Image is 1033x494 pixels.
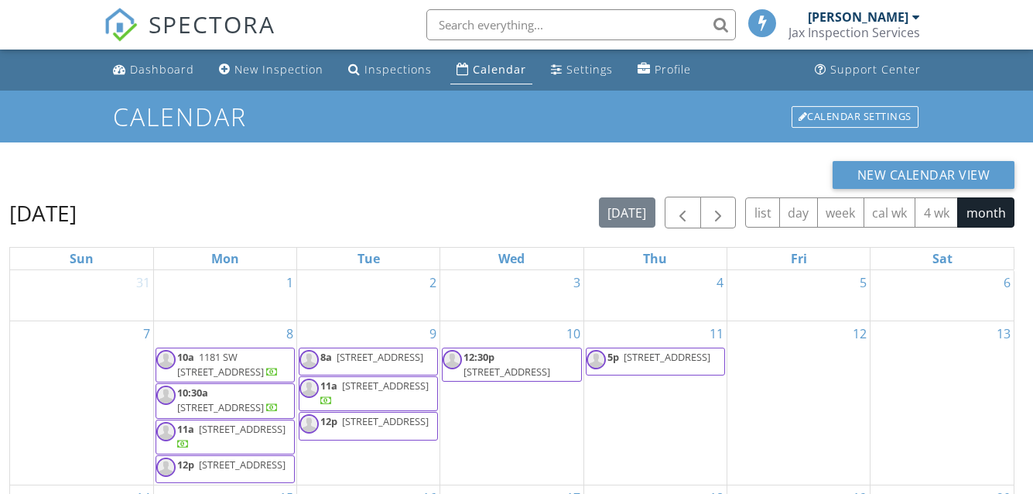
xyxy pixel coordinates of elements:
[583,321,727,485] td: Go to September 11, 2025
[808,9,908,25] div: [PERSON_NAME]
[779,197,818,228] button: day
[586,348,725,376] a: 5p [STREET_ADDRESS]
[177,386,208,400] span: 10:30a
[156,420,295,455] a: 11a [STREET_ADDRESS]
[607,350,713,364] a: 5p [STREET_ADDRESS]
[156,422,176,441] img: default-user-f0147aede5fd5fa78ca7ade42f37bd4542148d508eef1c3d3ea960f66861d68b.jpg
[957,197,1014,228] button: month
[299,379,319,398] img: default-user-f0147aede5fd5fa78ca7ade42f37bd4542148d508eef1c3d3ea960f66861d68b.jpg
[788,25,920,40] div: Jax Inspection Services
[177,458,194,472] span: 12p
[297,321,440,485] td: Go to September 9, 2025
[177,458,288,472] a: 12p [STREET_ADDRESS]
[342,379,429,393] span: [STREET_ADDRESS]
[426,9,736,40] input: Search everything...
[871,321,1014,485] td: Go to September 13, 2025
[299,412,438,440] a: 12p [STREET_ADDRESS]
[149,8,275,40] span: SPECTORA
[631,56,697,84] a: Profile
[10,270,153,321] td: Go to August 31, 2025
[545,56,619,84] a: Settings
[809,56,927,84] a: Support Center
[655,62,691,77] div: Profile
[495,248,528,269] a: Wednesday
[443,350,462,369] img: default-user-f0147aede5fd5fa78ca7ade42f37bd4542148d508eef1c3d3ea960f66861d68b.jpg
[130,62,194,77] div: Dashboard
[107,56,200,84] a: Dashboard
[871,270,1014,321] td: Go to September 6, 2025
[320,350,332,364] span: 8a
[299,348,438,376] a: 8a [STREET_ADDRESS]
[640,248,670,269] a: Thursday
[994,321,1014,346] a: Go to September 13, 2025
[140,321,153,346] a: Go to September 7, 2025
[1001,270,1014,295] a: Go to September 6, 2025
[156,455,295,483] a: 12p [STREET_ADDRESS]
[9,197,77,228] h2: [DATE]
[473,62,526,77] div: Calendar
[67,248,97,269] a: Sunday
[213,56,330,84] a: New Inspection
[450,56,532,84] a: Calendar
[113,103,919,130] h1: Calendar
[833,161,1015,189] button: New Calendar View
[299,350,319,369] img: default-user-f0147aede5fd5fa78ca7ade42f37bd4542148d508eef1c3d3ea960f66861d68b.jpg
[713,270,727,295] a: Go to September 4, 2025
[156,348,295,383] a: 10a 1181 SW [STREET_ADDRESS]
[199,422,286,436] span: [STREET_ADDRESS]
[299,414,319,434] img: default-user-f0147aede5fd5fa78ca7ade42f37bd4542148d508eef1c3d3ea960f66861d68b.jpg
[342,56,438,84] a: Inspections
[320,379,337,393] span: 11a
[283,321,296,346] a: Go to September 8, 2025
[153,321,296,485] td: Go to September 8, 2025
[234,62,323,77] div: New Inspection
[364,62,432,77] div: Inspections
[915,197,958,228] button: 4 wk
[177,350,279,379] a: 10a 1181 SW [STREET_ADDRESS]
[850,321,870,346] a: Go to September 12, 2025
[342,414,429,428] span: [STREET_ADDRESS]
[10,321,153,485] td: Go to September 7, 2025
[177,386,279,414] a: 10:30a [STREET_ADDRESS]
[320,350,426,364] a: 8a [STREET_ADDRESS]
[463,350,552,379] a: 12:30p [STREET_ADDRESS]
[104,8,138,42] img: The Best Home Inspection Software - Spectora
[440,321,583,485] td: Go to September 10, 2025
[624,350,710,364] span: [STREET_ADDRESS]
[607,350,619,364] span: 5p
[727,270,870,321] td: Go to September 5, 2025
[299,376,438,411] a: 11a [STREET_ADDRESS]
[153,270,296,321] td: Go to September 1, 2025
[929,248,956,269] a: Saturday
[320,414,431,428] a: 12p [STREET_ADDRESS]
[570,270,583,295] a: Go to September 3, 2025
[320,379,429,407] a: 11a [STREET_ADDRESS]
[864,197,916,228] button: cal wk
[566,62,613,77] div: Settings
[156,383,295,418] a: 10:30a [STREET_ADDRESS]
[587,350,606,369] img: default-user-f0147aede5fd5fa78ca7ade42f37bd4542148d508eef1c3d3ea960f66861d68b.jpg
[177,422,194,436] span: 11a
[463,350,494,364] span: 12:30p
[133,270,153,295] a: Go to August 31, 2025
[440,270,583,321] td: Go to September 3, 2025
[599,197,655,228] button: [DATE]
[792,106,918,128] div: Calendar Settings
[156,458,176,477] img: default-user-f0147aede5fd5fa78ca7ade42f37bd4542148d508eef1c3d3ea960f66861d68b.jpg
[817,197,864,228] button: week
[463,365,550,379] span: [STREET_ADDRESS]
[857,270,870,295] a: Go to September 5, 2025
[706,321,727,346] a: Go to September 11, 2025
[208,248,242,269] a: Monday
[426,321,440,346] a: Go to September 9, 2025
[104,21,275,53] a: SPECTORA
[442,348,581,382] a: 12:30p [STREET_ADDRESS]
[354,248,383,269] a: Tuesday
[788,248,810,269] a: Friday
[283,270,296,295] a: Go to September 1, 2025
[177,350,264,379] span: 1181 SW [STREET_ADDRESS]
[665,197,701,228] button: Previous month
[426,270,440,295] a: Go to September 2, 2025
[156,386,176,405] img: default-user-f0147aede5fd5fa78ca7ade42f37bd4542148d508eef1c3d3ea960f66861d68b.jpg
[563,321,583,346] a: Go to September 10, 2025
